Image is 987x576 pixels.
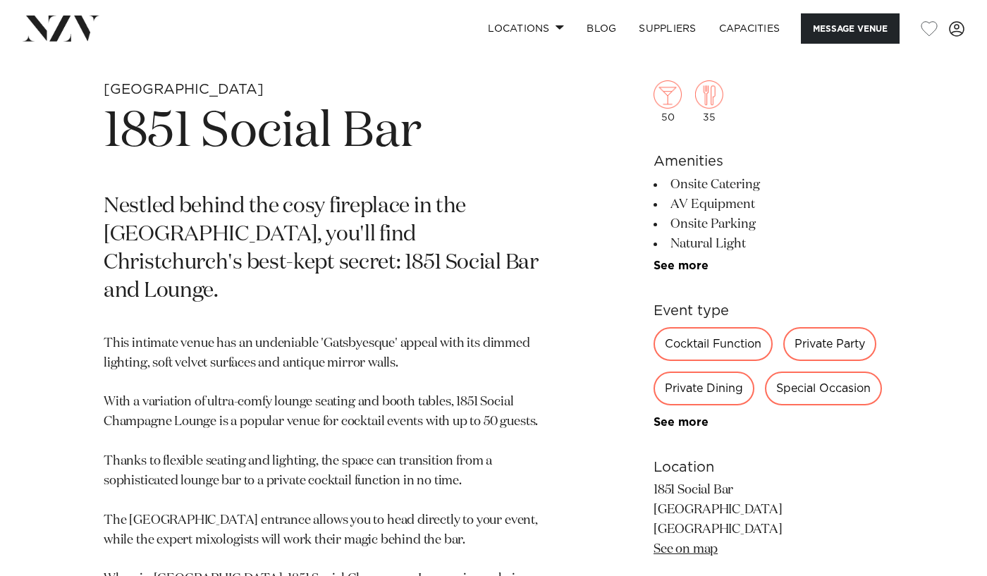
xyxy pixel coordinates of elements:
li: Natural Light [654,234,883,254]
img: nzv-logo.png [23,16,99,41]
div: Private Dining [654,372,754,405]
small: [GEOGRAPHIC_DATA] [104,82,264,97]
h6: Amenities [654,151,883,172]
div: 50 [654,80,682,123]
img: cocktail.png [654,80,682,109]
div: Private Party [783,327,876,361]
p: Nestled behind the cosy fireplace in the [GEOGRAPHIC_DATA], you'll find Christchurch's best-kept ... [104,193,553,306]
li: Onsite Parking [654,214,883,234]
button: Message Venue [801,13,900,44]
a: SUPPLIERS [627,13,707,44]
div: Cocktail Function [654,327,773,361]
div: 35 [695,80,723,123]
a: See on map [654,543,718,556]
p: 1851 Social Bar [GEOGRAPHIC_DATA] [GEOGRAPHIC_DATA] [654,481,883,560]
a: Locations [477,13,575,44]
h6: Location [654,457,883,478]
li: AV Equipment [654,195,883,214]
h1: 1851 Social Bar [104,100,553,165]
img: dining.png [695,80,723,109]
div: Special Occasion [765,372,882,405]
a: BLOG [575,13,627,44]
li: Onsite Catering [654,175,883,195]
a: Capacities [708,13,792,44]
h6: Event type [654,300,883,321]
